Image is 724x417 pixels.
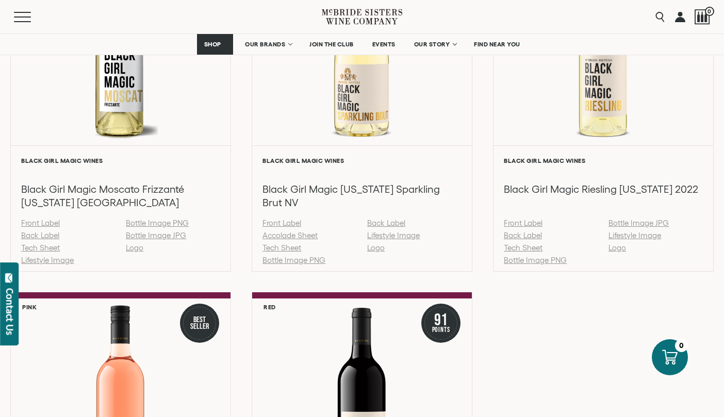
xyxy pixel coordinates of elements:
h3: Black Girl Magic Riesling [US_STATE] 2022 [504,182,703,196]
a: SHOP [197,34,233,55]
h6: Red [264,304,276,310]
a: Bottle Image JPG [608,219,669,227]
span: SHOP [204,41,221,48]
a: Logo [608,243,626,252]
a: Lifestyle Image [21,256,74,264]
a: Lifestyle Image [608,231,661,240]
h6: Black Girl Magic Wines [504,157,703,164]
a: Bottle Image PNG [262,256,325,264]
a: Tech Sheet [504,243,542,252]
button: Mobile Menu Trigger [14,12,51,22]
a: Tech Sheet [21,243,60,252]
a: Back Label [21,231,59,240]
div: 0 [675,339,688,352]
a: Accolade Sheet [262,231,318,240]
h6: Pink [22,304,37,310]
h6: Black Girl Magic Wines [262,157,462,164]
a: Lifestyle Image [367,231,420,240]
a: Logo [126,243,143,252]
span: EVENTS [372,41,396,48]
span: 0 [705,7,714,16]
a: Front Label [262,219,301,227]
a: OUR BRANDS [238,34,298,55]
a: OUR STORY [407,34,463,55]
a: FIND NEAR YOU [467,34,527,55]
a: Bottle Image JPG [126,231,186,240]
h6: Black Girl Magic Wines [21,157,220,164]
a: Bottle Image PNG [504,256,567,264]
span: OUR STORY [414,41,450,48]
a: JOIN THE CLUB [303,34,360,55]
a: Logo [367,243,385,252]
span: FIND NEAR YOU [474,41,520,48]
h3: Black Girl Magic [US_STATE] Sparkling Brut NV [262,182,462,209]
h3: Black Girl Magic Moscato Frizzanté [US_STATE] [GEOGRAPHIC_DATA] [21,182,220,209]
a: Back Label [504,231,542,240]
a: Front Label [504,219,542,227]
span: JOIN THE CLUB [309,41,354,48]
a: Front Label [21,219,60,227]
a: EVENTS [366,34,402,55]
div: Contact Us [5,288,15,335]
a: Tech Sheet [262,243,301,252]
span: OUR BRANDS [245,41,285,48]
a: Back Label [367,219,405,227]
a: Bottle Image PNG [126,219,189,227]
